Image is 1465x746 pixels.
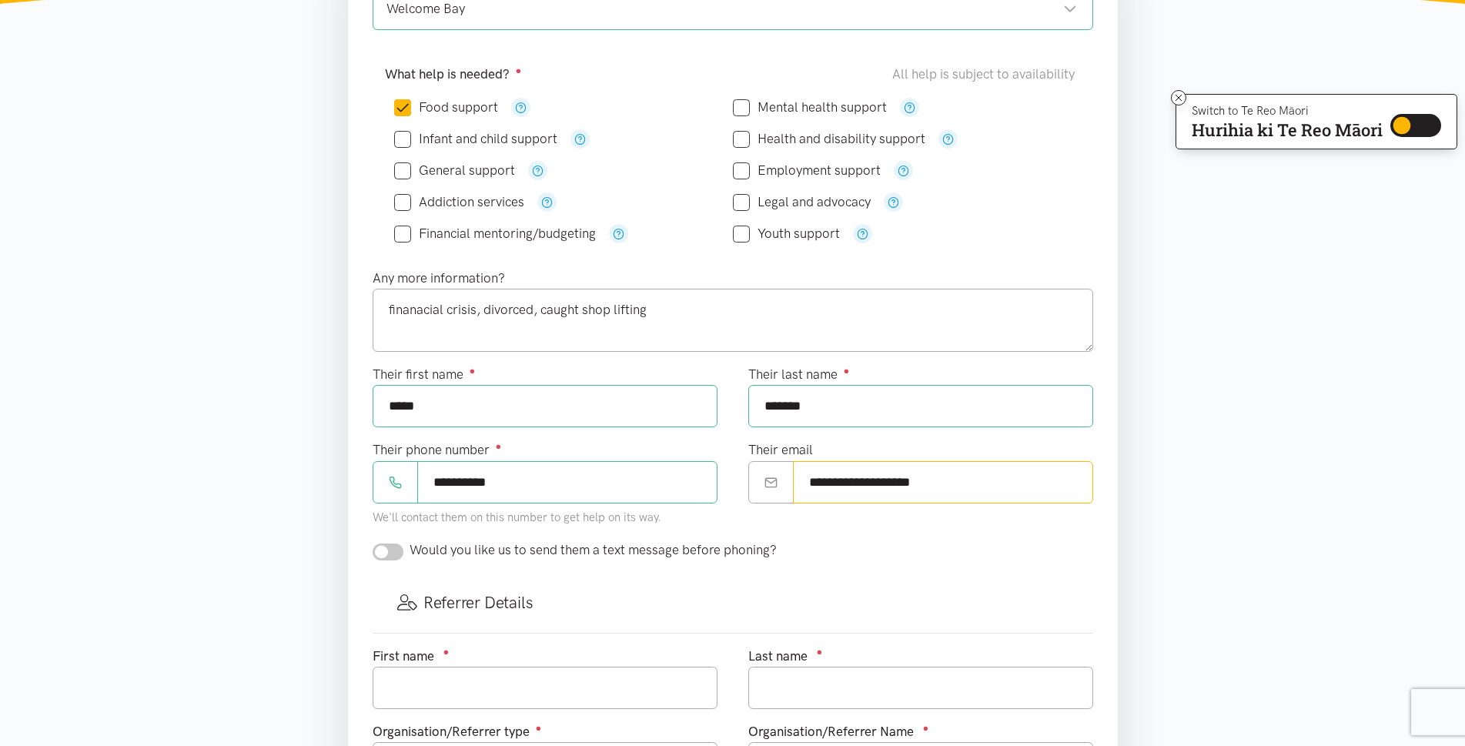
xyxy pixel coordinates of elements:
[844,365,850,376] sup: ●
[1192,123,1383,137] p: Hurihia ki Te Reo Māori
[394,227,596,240] label: Financial mentoring/budgeting
[373,364,476,385] label: Their first name
[892,64,1081,85] div: All help is subject to availability
[733,196,871,209] label: Legal and advocacy
[373,268,505,289] label: Any more information?
[443,646,450,657] sup: ●
[748,646,808,667] label: Last name
[373,510,661,524] small: We'll contact them on this number to get help on its way.
[394,101,498,114] label: Food support
[1192,106,1383,115] p: Switch to Te Reo Māori
[516,65,522,76] sup: ●
[733,132,925,146] label: Health and disability support
[410,542,777,557] span: Would you like us to send them a text message before phoning?
[373,440,502,460] label: Their phone number
[733,227,840,240] label: Youth support
[417,461,717,503] input: Phone number
[748,364,850,385] label: Their last name
[733,164,881,177] label: Employment support
[373,721,717,742] div: Organisation/Referrer type
[793,461,1093,503] input: Email
[394,132,557,146] label: Infant and child support
[923,722,929,734] sup: ●
[496,440,502,452] sup: ●
[470,365,476,376] sup: ●
[733,101,887,114] label: Mental health support
[373,646,434,667] label: First name
[536,722,542,734] sup: ●
[748,440,813,460] label: Their email
[748,721,914,742] label: Organisation/Referrer Name
[397,591,1069,614] h3: Referrer Details
[394,164,515,177] label: General support
[394,196,524,209] label: Addiction services
[385,64,522,85] label: What help is needed?
[817,646,823,657] sup: ●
